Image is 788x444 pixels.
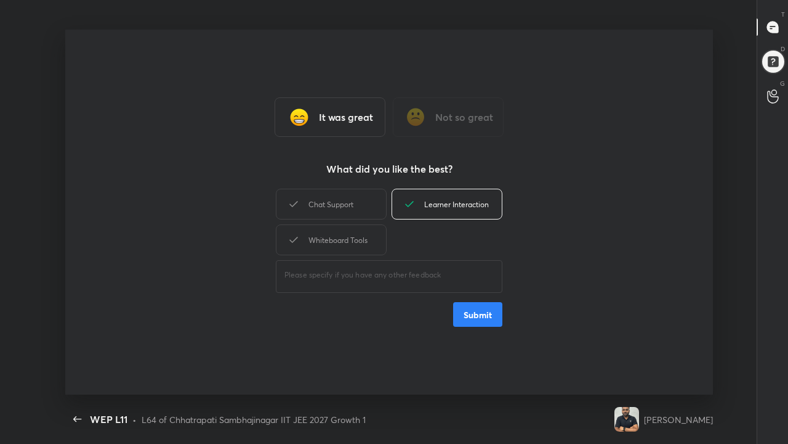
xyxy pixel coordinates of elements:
div: L64 of Chhatrapati Sambhajinagar IIT JEE 2027 Growth 1 [142,413,366,426]
div: WEP L11 [90,412,127,427]
p: G [780,79,785,88]
p: T [781,10,785,19]
h3: What did you like the best? [326,162,452,176]
div: Learner Interaction [392,189,502,220]
img: grinning_face_with_smiling_eyes_cmp.gif [287,105,312,129]
div: Whiteboard Tools [276,224,387,255]
h3: It was great [319,110,373,125]
div: [PERSON_NAME] [644,413,713,426]
h3: Not so great [435,110,493,125]
div: • [132,413,137,426]
img: 13743b0af8ac47088b4dc21eba1d392f.jpg [614,407,639,432]
img: frowning_face_cmp.gif [403,105,428,129]
div: Chat Support [276,189,387,220]
p: D [781,44,785,54]
button: Submit [453,302,502,327]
